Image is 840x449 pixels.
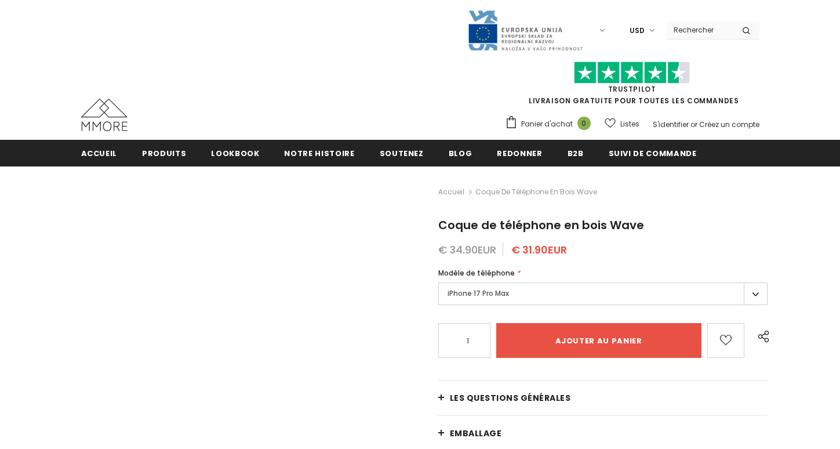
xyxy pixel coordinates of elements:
a: Notre histoire [284,140,354,166]
span: USD [630,25,645,37]
a: Produits [142,140,186,166]
span: Modèle de téléphone [438,268,515,278]
span: Notre histoire [284,148,354,159]
span: Lookbook [211,148,259,159]
span: EMBALLAGE [450,428,502,439]
span: Accueil [81,148,118,159]
a: Listes [605,114,639,134]
span: Coque de téléphone en bois Wave [475,185,597,199]
span: Blog [449,148,472,159]
a: Blog [449,140,472,166]
span: Coque de téléphone en bois Wave [438,217,644,233]
span: € 31.90EUR [511,242,567,257]
span: Redonner [497,148,542,159]
span: € 34.90EUR [438,242,496,257]
span: B2B [568,148,584,159]
a: Redonner [497,140,542,166]
a: Suivi de commande [609,140,697,166]
span: LIVRAISON GRATUITE POUR TOUTES LES COMMANDES [505,67,759,106]
span: 0 [577,117,591,130]
a: Lookbook [211,140,259,166]
span: soutenez [380,148,424,159]
span: Listes [620,118,639,130]
img: Faites confiance aux étoiles pilotes [574,61,690,84]
a: B2B [568,140,584,166]
span: Produits [142,148,186,159]
a: Panier d'achat 0 [505,115,597,133]
a: Javni Razpis [467,25,583,35]
a: Accueil [81,140,118,166]
span: Les questions générales [450,392,571,404]
img: Cas MMORE [81,99,128,131]
a: TrustPilot [608,84,656,94]
a: Les questions générales [438,381,768,415]
img: Javni Razpis [467,9,583,52]
span: Panier d'achat [521,118,573,130]
span: Suivi de commande [609,148,697,159]
input: Search Site [667,21,733,38]
a: S'identifier [653,120,689,129]
label: iPhone 17 Pro Max [438,283,768,305]
span: or [690,120,697,129]
a: Créez un compte [699,120,759,129]
input: Ajouter au panier [496,323,701,358]
a: soutenez [380,140,424,166]
a: Accueil [438,185,464,199]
